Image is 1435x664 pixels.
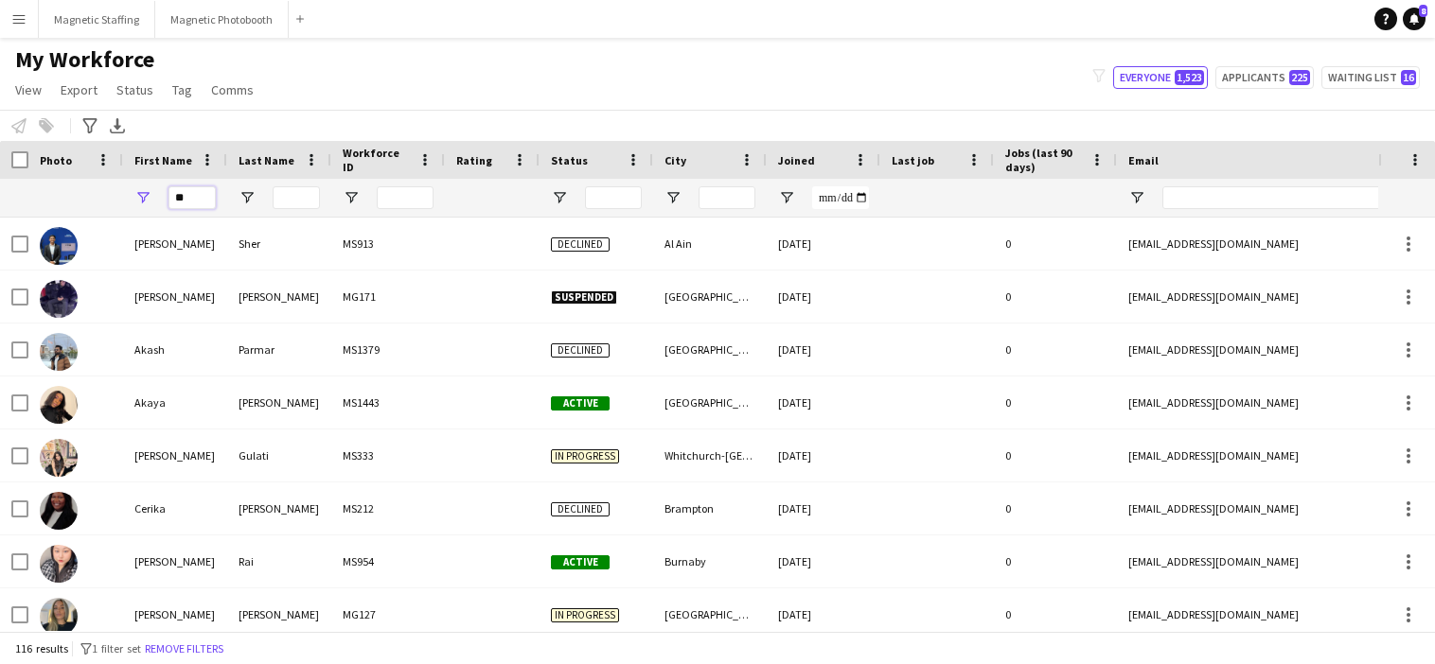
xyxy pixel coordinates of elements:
div: Rai [227,535,331,587]
span: Rating [456,153,492,167]
div: [PERSON_NAME] [227,482,331,534]
button: Magnetic Staffing [39,1,155,38]
a: Comms [204,78,261,102]
div: [DATE] [767,218,880,270]
span: Declined [551,502,610,516]
button: Open Filter Menu [1128,189,1145,206]
div: [PERSON_NAME] [123,535,227,587]
button: Applicants225 [1215,66,1314,89]
span: 8 [1419,5,1427,17]
div: Burnaby [653,535,767,587]
button: Open Filter Menu [664,189,682,206]
button: Open Filter Menu [778,189,795,206]
span: Suspended [551,290,617,305]
div: [DATE] [767,535,880,587]
button: Open Filter Menu [239,189,256,206]
div: [PERSON_NAME] [123,271,227,323]
span: Jobs (last 90 days) [1005,146,1083,174]
div: 0 [994,218,1117,270]
div: Sher [227,218,331,270]
div: [DATE] [767,271,880,323]
div: [PERSON_NAME] [123,218,227,270]
div: [PERSON_NAME] [227,376,331,428]
div: 0 [994,588,1117,640]
span: Declined [551,343,610,358]
a: Export [53,78,105,102]
div: [GEOGRAPHIC_DATA] [653,271,767,323]
button: Open Filter Menu [134,189,151,206]
span: 225 [1289,70,1310,85]
div: MS212 [331,482,445,534]
img: Ericka Cox [40,598,78,636]
div: [GEOGRAPHIC_DATA] [653,323,767,376]
span: Joined [778,153,815,167]
div: [DATE] [767,323,880,376]
div: [PERSON_NAME] [123,429,227,481]
span: Export [61,81,97,98]
div: 0 [994,429,1117,481]
button: Remove filters [141,638,227,659]
span: 1 filter set [92,641,141,655]
span: Workforce ID [343,146,411,174]
a: Status [109,78,161,102]
img: Abu Bakar Sher [40,227,78,265]
button: Magnetic Photobooth [155,1,289,38]
span: City [664,153,686,167]
input: Status Filter Input [585,186,642,209]
div: Akash [123,323,227,376]
span: My Workforce [15,45,154,74]
app-action-btn: Export XLSX [106,114,129,137]
span: Comms [211,81,254,98]
div: 0 [994,482,1117,534]
div: 0 [994,376,1117,428]
div: MS1443 [331,376,445,428]
div: MS913 [331,218,445,270]
div: MS954 [331,535,445,587]
div: Gulati [227,429,331,481]
input: First Name Filter Input [168,186,216,209]
img: Akaash Patel [40,280,78,318]
div: MG171 [331,271,445,323]
div: [DATE] [767,588,880,640]
input: City Filter Input [699,186,755,209]
a: Tag [165,78,200,102]
span: Tag [172,81,192,98]
a: 8 [1403,8,1426,30]
div: Parmar [227,323,331,376]
img: Devika Rai [40,545,78,583]
span: 1,523 [1175,70,1204,85]
img: Akash Parmar [40,333,78,371]
div: Cerika [123,482,227,534]
div: [GEOGRAPHIC_DATA] [653,376,767,428]
div: Al Ain [653,218,767,270]
span: Active [551,396,610,411]
a: View [8,78,49,102]
div: 0 [994,535,1117,587]
div: [PERSON_NAME] [227,271,331,323]
span: 16 [1401,70,1416,85]
input: Last Name Filter Input [273,186,320,209]
img: Akaya Moss [40,386,78,424]
span: Active [551,555,610,569]
img: Cerika Mills [40,492,78,530]
div: [DATE] [767,376,880,428]
div: 0 [994,271,1117,323]
span: Status [116,81,153,98]
span: Status [551,153,588,167]
div: MS333 [331,429,445,481]
app-action-btn: Advanced filters [79,114,101,137]
input: Workforce ID Filter Input [377,186,434,209]
div: [GEOGRAPHIC_DATA] [653,588,767,640]
span: In progress [551,449,619,463]
span: Declined [551,237,610,252]
span: Last Name [239,153,294,167]
span: Photo [40,153,72,167]
div: Whitchurch-[GEOGRAPHIC_DATA] [653,429,767,481]
button: Everyone1,523 [1113,66,1208,89]
span: Last job [892,153,934,167]
img: Anshika Gulati [40,439,78,477]
span: View [15,81,42,98]
div: MS1379 [331,323,445,376]
span: In progress [551,608,619,622]
button: Waiting list16 [1321,66,1420,89]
